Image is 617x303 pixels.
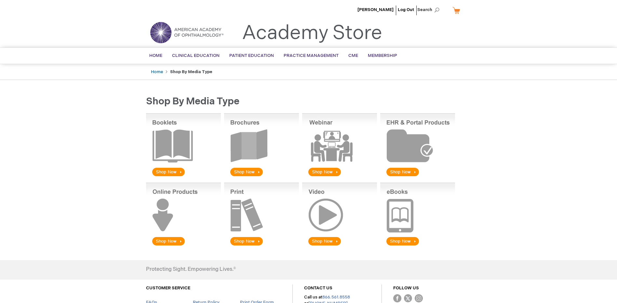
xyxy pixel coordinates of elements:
[224,183,299,247] img: Print
[417,3,442,16] span: Search
[224,243,299,248] a: Print
[224,173,299,179] a: Brochures
[224,113,299,178] img: Brochures
[415,294,423,302] img: instagram
[380,243,455,248] a: eBook
[380,183,455,247] img: eBook
[146,243,221,248] a: Online Products
[357,7,394,12] a: [PERSON_NAME]
[229,53,274,58] span: Patient Education
[151,69,163,74] a: Home
[302,113,377,178] img: Webinar
[146,113,221,178] img: Booklets
[380,113,455,178] img: EHR & Portal Products
[398,7,414,12] a: Log Out
[368,53,397,58] span: Membership
[146,173,221,179] a: Booklets
[172,53,220,58] span: Clinical Education
[284,53,339,58] span: Practice Management
[380,173,455,179] a: EHR & Portal Products
[146,267,236,272] h4: Protecting Sight. Empowering Lives.®
[146,183,221,247] img: Online
[393,285,419,291] a: FOLLOW US
[304,285,332,291] a: CONTACT US
[404,294,412,302] img: Twitter
[322,295,350,300] a: 866.561.8558
[149,53,162,58] span: Home
[170,69,212,74] strong: Shop by Media Type
[146,285,190,291] a: CUSTOMER SERVICE
[242,21,382,45] a: Academy Store
[393,294,401,302] img: Facebook
[302,173,377,179] a: Webinar
[302,183,377,247] img: Video
[146,96,239,107] span: Shop by Media Type
[348,53,358,58] span: CME
[302,243,377,248] a: Video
